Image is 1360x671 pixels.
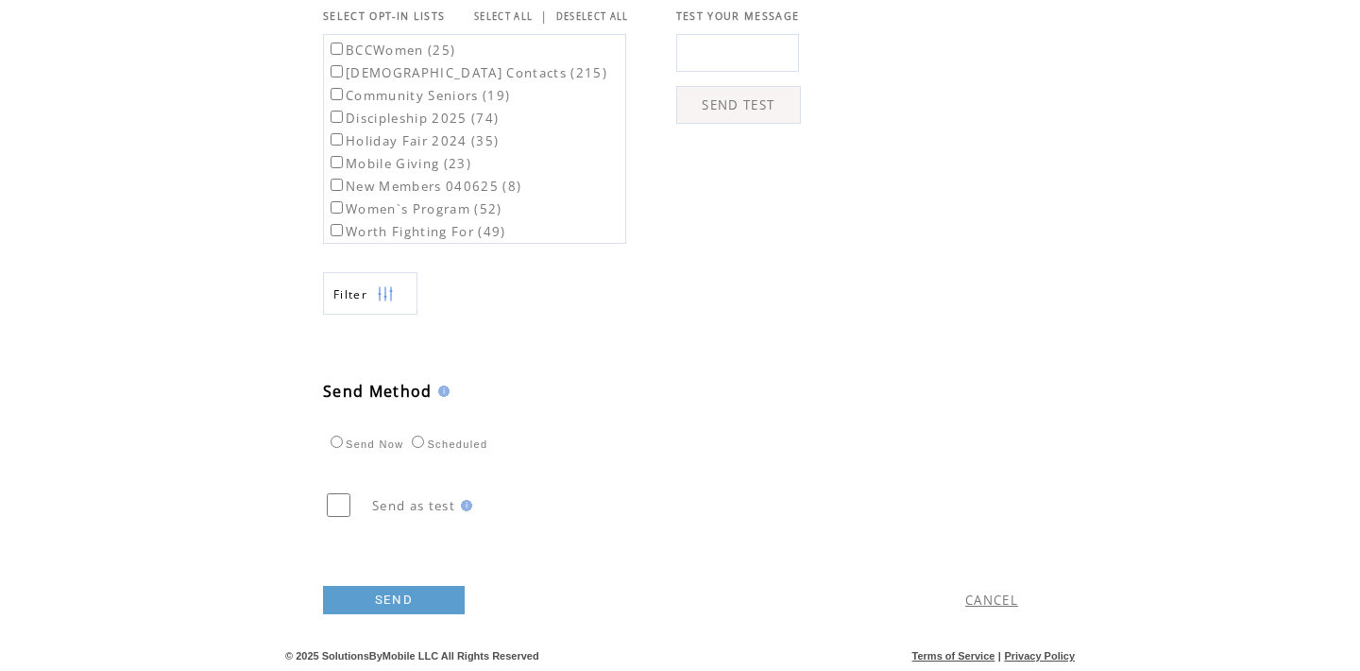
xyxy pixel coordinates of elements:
input: [DEMOGRAPHIC_DATA] Contacts (215) [331,65,343,77]
label: Scheduled [407,439,487,450]
img: help.gif [433,386,450,397]
label: Women`s Program (52) [327,200,502,217]
input: Scheduled [412,436,424,448]
label: Worth Fighting For (49) [327,223,506,240]
a: SELECT ALL [474,10,533,23]
label: New Members 040625 (8) [327,178,521,195]
span: Show filters [333,286,367,302]
span: SELECT OPT-IN LISTS [323,9,445,23]
img: help.gif [455,500,472,511]
span: | [540,8,548,25]
a: SEND TEST [676,86,801,124]
input: Discipleship 2025 (74) [331,111,343,123]
img: filters.png [377,273,394,316]
label: [DEMOGRAPHIC_DATA] Contacts (215) [327,64,607,81]
span: Send Method [323,381,433,402]
label: Community Seniors (19) [327,87,510,104]
label: Discipleship 2025 (74) [327,110,499,127]
span: © 2025 SolutionsByMobile LLC All Rights Reserved [285,650,539,662]
a: SEND [323,586,465,614]
a: Terms of Service [912,650,995,662]
label: BCCWomen (25) [327,42,455,59]
label: Send Now [326,439,403,450]
a: CANCEL [965,592,1018,609]
input: Women`s Program (52) [331,201,343,214]
label: Holiday Fair 2024 (35) [327,132,499,149]
input: Holiday Fair 2024 (35) [331,133,343,146]
input: New Members 040625 (8) [331,179,343,191]
input: Community Seniors (19) [331,88,343,100]
input: Worth Fighting For (49) [331,224,343,236]
input: BCCWomen (25) [331,43,343,55]
label: Mobile Giving (23) [327,155,471,172]
input: Send Now [331,436,343,448]
input: Mobile Giving (23) [331,156,343,168]
a: Privacy Policy [1004,650,1075,662]
a: DESELECT ALL [556,10,629,23]
span: Send as test [372,497,455,514]
span: TEST YOUR MESSAGE [676,9,800,23]
a: Filter [323,272,417,315]
span: | [998,650,1001,662]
